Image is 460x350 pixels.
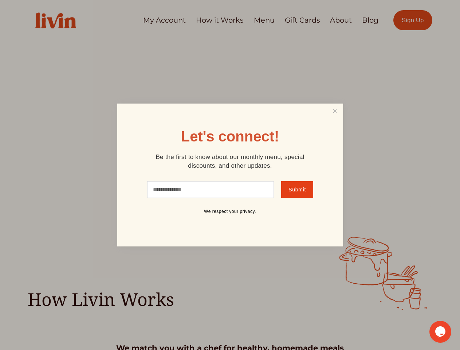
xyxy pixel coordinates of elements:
[281,181,313,198] button: Submit
[143,153,318,170] p: Be the first to know about our monthly menu, special discounts, and other updates.
[328,105,342,118] a: Close
[143,209,318,215] p: We respect your privacy.
[181,129,279,144] h1: Let's connect!
[429,321,453,343] iframe: chat widget
[288,187,306,192] span: Submit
